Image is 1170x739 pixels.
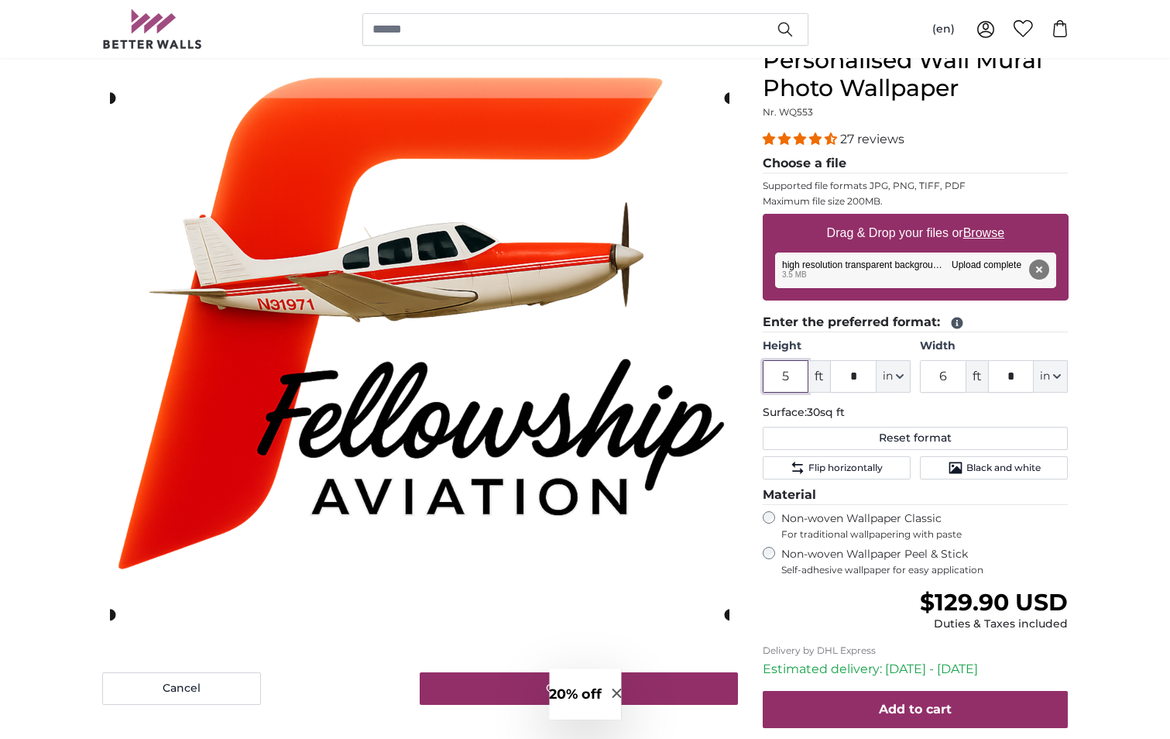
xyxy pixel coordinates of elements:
[763,486,1069,505] legend: Material
[920,588,1068,617] span: $129.90 USD
[808,462,883,474] span: Flip horizontally
[920,617,1068,632] div: Duties & Taxes included
[920,339,1068,354] label: Width
[763,132,840,146] span: 4.41 stars
[820,218,1010,249] label: Drag & Drop your files or
[763,180,1069,192] p: Supported file formats JPG, PNG, TIFF, PDF
[883,369,893,384] span: in
[102,672,261,705] button: Cancel
[763,427,1069,450] button: Reset format
[781,564,1069,576] span: Self-adhesive wallpaper for easy application
[763,313,1069,332] legend: Enter the preferred format:
[808,360,830,393] span: ft
[1040,369,1050,384] span: in
[781,547,1069,576] label: Non-woven Wallpaper Peel & Stick
[966,360,988,393] span: ft
[879,702,952,717] span: Add to cart
[781,511,1069,541] label: Non-woven Wallpaper Classic
[781,528,1069,541] span: For traditional wallpapering with paste
[763,660,1069,679] p: Estimated delivery: [DATE] - [DATE]
[920,15,967,43] button: (en)
[920,456,1068,479] button: Black and white
[877,360,911,393] button: in
[420,672,738,705] button: Crop image
[763,405,1069,421] p: Surface:
[807,405,845,419] span: 30sq ft
[966,462,1041,474] span: Black and white
[763,691,1069,728] button: Add to cart
[763,106,813,118] span: Nr. WQ553
[763,456,911,479] button: Flip horizontally
[763,644,1069,657] p: Delivery by DHL Express
[102,9,203,49] img: Betterwalls
[763,46,1069,102] h1: Personalised Wall Mural Photo Wallpaper
[763,195,1069,208] p: Maximum file size 200MB.
[963,226,1004,239] u: Browse
[763,154,1069,174] legend: Choose a file
[840,132,904,146] span: 27 reviews
[1034,360,1068,393] button: in
[763,339,911,354] label: Height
